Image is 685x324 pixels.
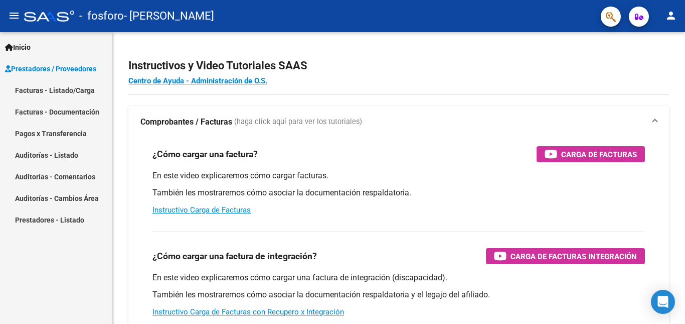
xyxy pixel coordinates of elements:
h3: ¿Cómo cargar una factura de integración? [152,249,317,263]
p: También les mostraremos cómo asociar la documentación respaldatoria. [152,187,645,198]
mat-icon: menu [8,10,20,22]
button: Carga de Facturas Integración [486,248,645,264]
h2: Instructivos y Video Tutoriales SAAS [128,56,669,75]
mat-icon: person [665,10,677,22]
button: Carga de Facturas [537,146,645,162]
span: - [PERSON_NAME] [124,5,214,27]
p: En este video explicaremos cómo cargar una factura de integración (discapacidad). [152,272,645,283]
p: También les mostraremos cómo asociar la documentación respaldatoria y el legajo del afiliado. [152,289,645,300]
span: Carga de Facturas [561,148,637,161]
span: Prestadores / Proveedores [5,63,96,74]
p: En este video explicaremos cómo cargar facturas. [152,170,645,181]
a: Centro de Ayuda - Administración de O.S. [128,76,267,85]
span: Carga de Facturas Integración [510,250,637,263]
span: (haga click aquí para ver los tutoriales) [234,117,362,128]
span: Inicio [5,42,31,53]
a: Instructivo Carga de Facturas con Recupero x Integración [152,307,344,316]
div: Open Intercom Messenger [651,290,675,314]
span: - fosforo [79,5,124,27]
a: Instructivo Carga de Facturas [152,205,251,214]
strong: Comprobantes / Facturas [140,117,232,128]
h3: ¿Cómo cargar una factura? [152,147,258,161]
mat-expansion-panel-header: Comprobantes / Facturas (haga click aquí para ver los tutoriales) [128,106,669,138]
